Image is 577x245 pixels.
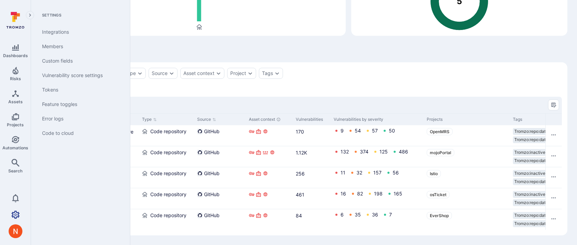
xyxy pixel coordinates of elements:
div: Automatically discovered context associated with the asset [276,117,281,121]
div: Tromzo:repo:data:credential (BETA) [513,128,566,135]
div: Cell for Projects [424,188,510,209]
div: Tromzo:repo:data:credential (BETA) [513,212,566,219]
a: osTicket [427,191,449,198]
div: Vulnerabilities [296,116,328,122]
div: Cell for Vulnerabilities by severity [331,209,424,230]
div: Tromzo:repo:data:pii (BETA) [513,136,564,143]
a: 56 [393,170,399,175]
span: Tromzo:repo:data:cre … [514,129,559,134]
div: Neeren Patki [9,224,22,238]
div: assets tabs [41,44,567,57]
div: Cell for Type [139,188,194,209]
div: Cell for Vulnerabilities by severity [331,188,424,209]
span: mojoPortal [430,150,451,155]
span: Tromzo:repo:data:cre … [514,179,559,184]
a: 11 [341,170,345,175]
button: Expand navigation menu [26,11,34,19]
div: Cell for Vulnerabilities [293,125,331,146]
a: 36 [372,212,378,217]
a: Istio [427,170,441,177]
div: Cell for Asset context [246,188,293,209]
div: Asset context [249,116,290,122]
button: Expand dropdown [137,71,143,76]
a: 7 [389,212,392,217]
button: Expand dropdown [169,71,174,76]
span: Tromzo:inactive [514,171,545,176]
div: Tromzo:inactive [513,191,552,198]
span: Code repository [150,128,186,135]
div: Cell for Type [139,167,194,188]
a: 84 [296,213,302,219]
div: Cell for Vulnerabilities [293,209,331,230]
div: Tags [262,71,273,76]
div: Tromzo:repo:data:pii (BETA) [513,220,564,227]
span: Dashboards [3,53,28,58]
a: 35 [355,212,361,217]
div: Cell for Projects [424,125,510,146]
a: 57 [372,128,378,134]
span: Tromzo:repo:data:pii … [514,221,557,226]
a: 32 [356,170,362,175]
div: Cell for Asset context [246,209,293,230]
a: Tokens [37,83,122,97]
div: Cell for Source [194,125,246,146]
span: osTicket [430,192,446,197]
a: 9 [341,128,344,134]
a: 461 [296,192,304,198]
span: Tromzo:inactive [514,150,545,155]
div: Asset context [183,71,214,76]
div: Cell for [545,167,562,188]
a: Feature toggles [37,97,122,111]
span: Tromzo:repo:data:cre … [514,158,559,163]
a: 132 [341,149,349,155]
span: Assets [8,99,23,104]
span: Tromzo:repo:data:pii … [514,137,557,142]
button: Expand dropdown [274,71,280,76]
a: 82 [357,191,363,196]
div: Cell for Projects [424,146,510,167]
a: 157 [373,170,382,175]
button: Expand dropdown [216,71,221,76]
span: GitHub [204,170,220,177]
div: Cell for Projects [424,209,510,230]
span: GitHub [204,191,220,198]
span: EverShop [430,213,449,218]
a: 54 [355,128,361,134]
a: 486 [399,149,408,155]
a: 16 [341,191,346,196]
div: Cell for [545,188,562,209]
div: Cell for Vulnerabilities by severity [331,167,424,188]
a: mojoPortal [427,149,454,156]
button: Manage columns [548,99,559,110]
span: Risks [10,76,21,81]
span: Tromzo:repo:data:cre … [514,213,559,218]
div: Cell for Source [194,209,246,230]
a: Members [37,39,122,54]
button: Row actions menu [548,192,559,203]
div: Tromzo:repo:data:credential (BETA) [513,178,566,185]
span: GitHub [204,212,220,219]
button: Sort by Type [142,117,157,122]
div: Cell for [545,146,562,167]
div: Cell for Vulnerabilities by severity [331,146,424,167]
div: Projects [427,116,507,122]
div: Cell for [545,125,562,146]
div: Cell for Type [139,209,194,230]
span: Automations [2,145,28,150]
div: Cell for Vulnerabilities [293,167,331,188]
a: 6 [341,212,344,217]
span: Search [8,168,22,173]
a: 165 [394,191,402,196]
span: Tromzo:repo:data:cre … [514,200,559,205]
a: EverShop [427,212,452,219]
span: Tromzo:inactive [514,192,545,197]
span: Istio [430,171,438,176]
a: 170 [296,129,304,135]
button: Sort by Source [197,117,216,122]
button: Project [230,71,246,76]
a: 256 [296,171,305,177]
button: Row actions menu [548,171,559,182]
button: Row actions menu [548,150,559,161]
